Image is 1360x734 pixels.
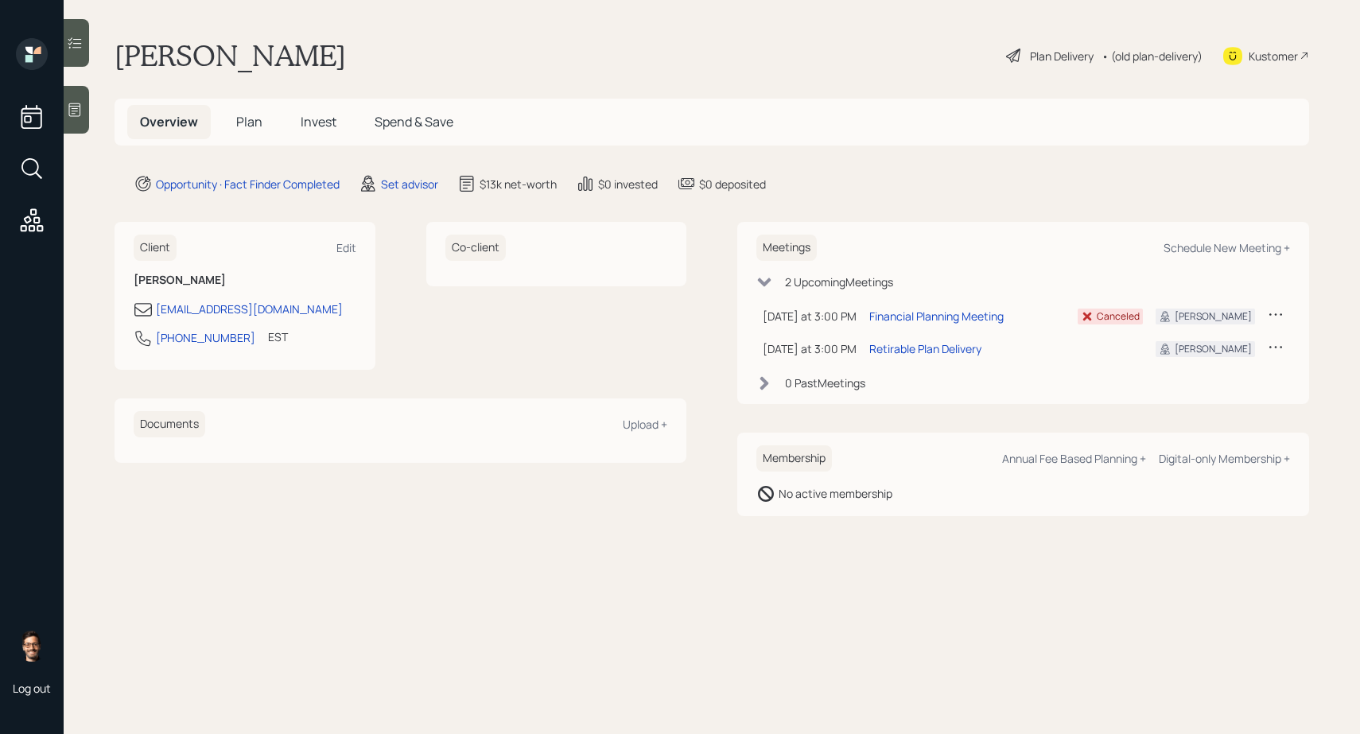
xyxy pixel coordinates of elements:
div: Annual Fee Based Planning + [1002,451,1146,466]
div: [EMAIL_ADDRESS][DOMAIN_NAME] [156,301,343,317]
h1: [PERSON_NAME] [115,38,346,73]
div: Edit [336,240,356,255]
div: EST [268,328,288,345]
span: Overview [140,113,198,130]
div: $13k net-worth [480,176,557,192]
div: Opportunity · Fact Finder Completed [156,176,340,192]
h6: Membership [756,445,832,472]
div: Upload + [623,417,667,432]
div: No active membership [779,485,892,502]
h6: Co-client [445,235,506,261]
div: Log out [13,681,51,696]
span: Invest [301,113,336,130]
div: [PERSON_NAME] [1175,342,1252,356]
span: Plan [236,113,262,130]
div: Plan Delivery [1030,48,1094,64]
div: Digital-only Membership + [1159,451,1290,466]
span: Spend & Save [375,113,453,130]
div: [PERSON_NAME] [1175,309,1252,324]
div: [PHONE_NUMBER] [156,329,255,346]
h6: Documents [134,411,205,437]
div: Set advisor [381,176,438,192]
div: [DATE] at 3:00 PM [763,308,857,324]
div: Canceled [1097,309,1140,324]
h6: Meetings [756,235,817,261]
div: 2 Upcoming Meeting s [785,274,893,290]
div: [DATE] at 3:00 PM [763,340,857,357]
div: 0 Past Meeting s [785,375,865,391]
div: • (old plan-delivery) [1102,48,1203,64]
div: $0 deposited [699,176,766,192]
div: Schedule New Meeting + [1164,240,1290,255]
div: Financial Planning Meeting [869,308,1004,324]
h6: Client [134,235,177,261]
div: Kustomer [1249,48,1298,64]
div: $0 invested [598,176,658,192]
h6: [PERSON_NAME] [134,274,356,287]
img: sami-boghos-headshot.png [16,630,48,662]
div: Retirable Plan Delivery [869,340,981,357]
